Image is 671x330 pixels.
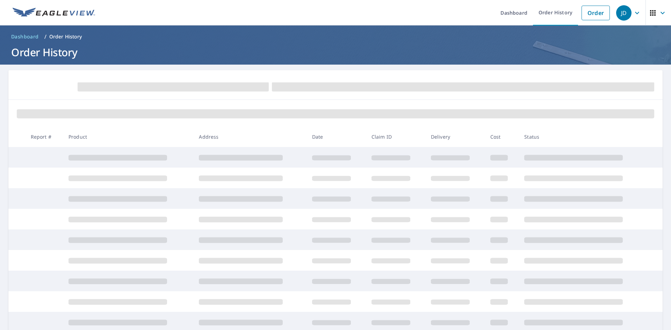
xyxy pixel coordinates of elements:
th: Delivery [425,126,485,147]
p: Order History [49,33,82,40]
th: Date [306,126,366,147]
a: Dashboard [8,31,42,42]
span: Dashboard [11,33,39,40]
th: Report # [25,126,63,147]
img: EV Logo [13,8,95,18]
th: Cost [485,126,519,147]
li: / [44,32,46,41]
div: JD [616,5,632,21]
th: Claim ID [366,126,425,147]
th: Status [519,126,649,147]
a: Order [582,6,610,20]
nav: breadcrumb [8,31,663,42]
th: Address [193,126,306,147]
th: Product [63,126,193,147]
h1: Order History [8,45,663,59]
